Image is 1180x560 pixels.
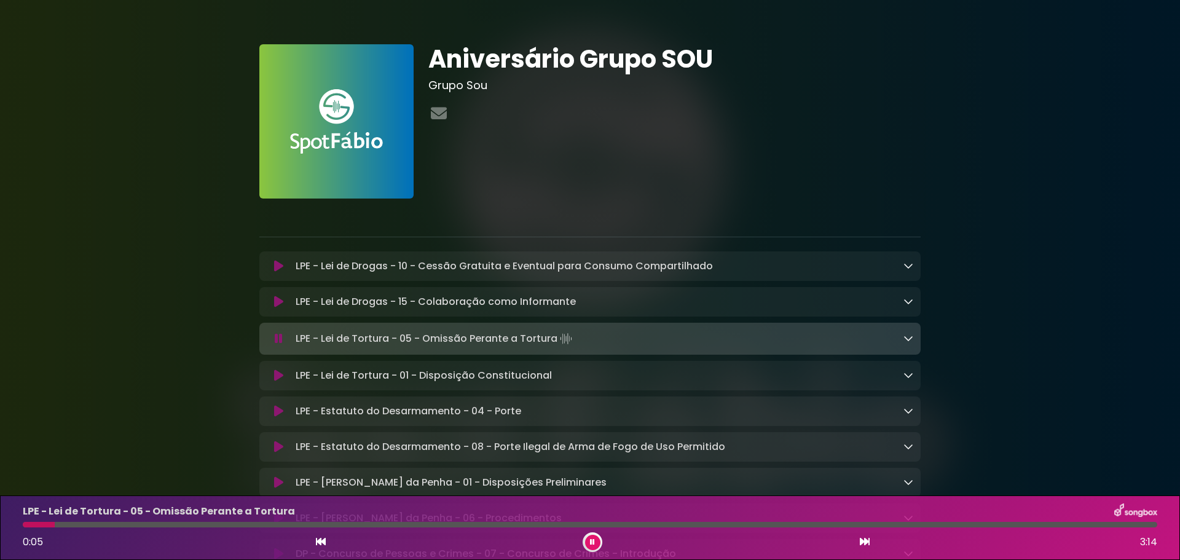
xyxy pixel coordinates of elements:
img: waveform4.gif [557,330,575,347]
p: LPE - Lei de Drogas - 10 - Cessão Gratuita e Eventual para Consumo Compartilhado [296,259,713,274]
span: 0:05 [23,535,43,549]
p: LPE - Estatuto do Desarmamento - 08 - Porte Ilegal de Arma de Fogo de Uso Permitido [296,440,725,454]
img: songbox-logo-white.png [1114,503,1157,519]
p: LPE - Estatuto do Desarmamento - 04 - Porte [296,404,521,419]
h3: Grupo Sou [428,79,921,92]
span: 3:14 [1140,535,1157,550]
p: LPE - Lei de Tortura - 05 - Omissão Perante a Tortura [296,330,575,347]
img: FAnVhLgaRSStWruMDZa6 [259,44,414,199]
p: LPE - Lei de Tortura - 05 - Omissão Perante a Tortura [23,504,295,519]
p: LPE - Lei de Tortura - 01 - Disposição Constitucional [296,368,552,383]
p: LPE - Lei de Drogas - 15 - Colaboração como Informante [296,294,576,309]
h1: Aniversário Grupo SOU [428,44,921,74]
p: LPE - [PERSON_NAME] da Penha - 01 - Disposições Preliminares [296,475,607,490]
